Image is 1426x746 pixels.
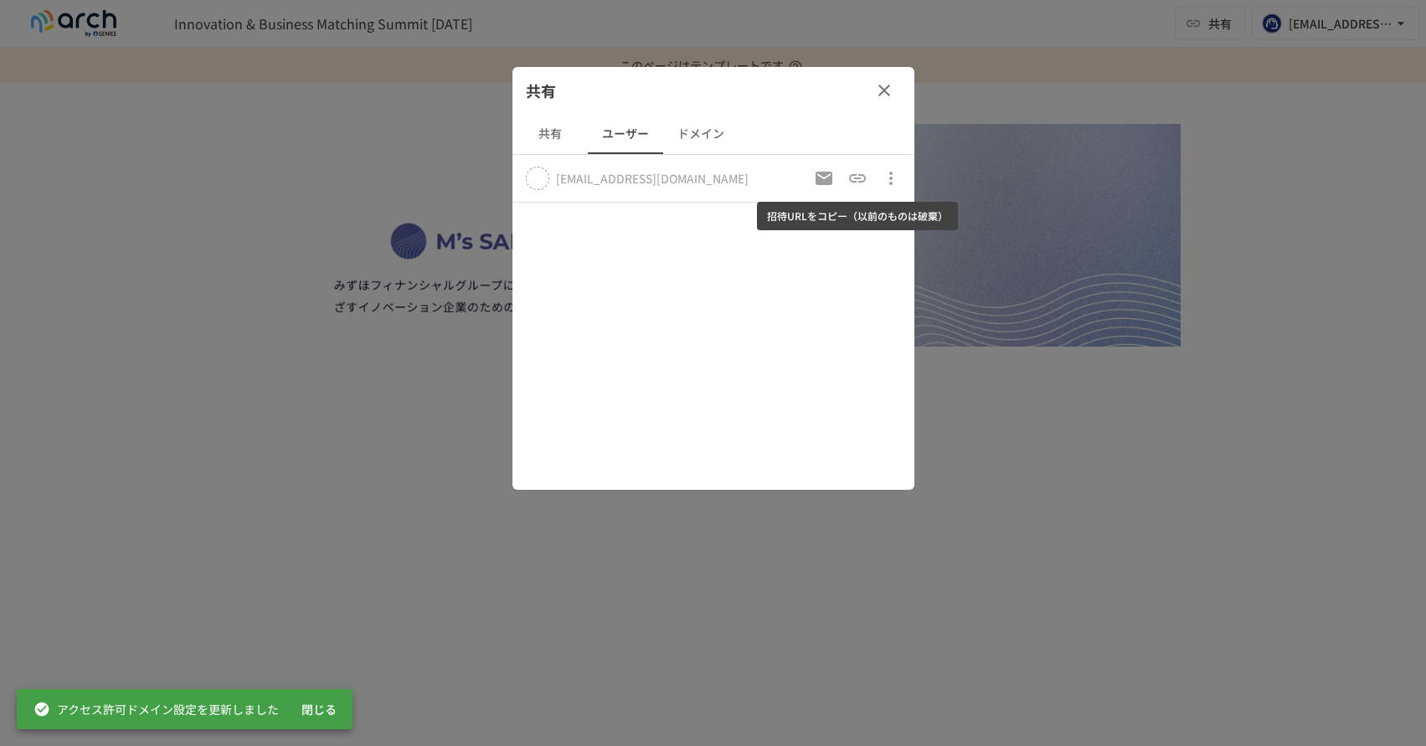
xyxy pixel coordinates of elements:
button: 閉じる [292,694,346,725]
button: 招待メールの再送 [807,162,841,195]
div: 共有 [512,67,914,114]
div: 招待URLをコピー（以前のものは破棄） [757,202,958,230]
div: アクセス許可ドメイン設定を更新しました [33,694,279,724]
div: このユーザーはまだログインしていません。 [556,170,749,187]
button: ドメイン [663,114,739,154]
button: 招待URLをコピー（以前のものは破棄） [841,162,874,195]
button: 共有 [512,114,588,154]
button: ユーザー [588,114,663,154]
